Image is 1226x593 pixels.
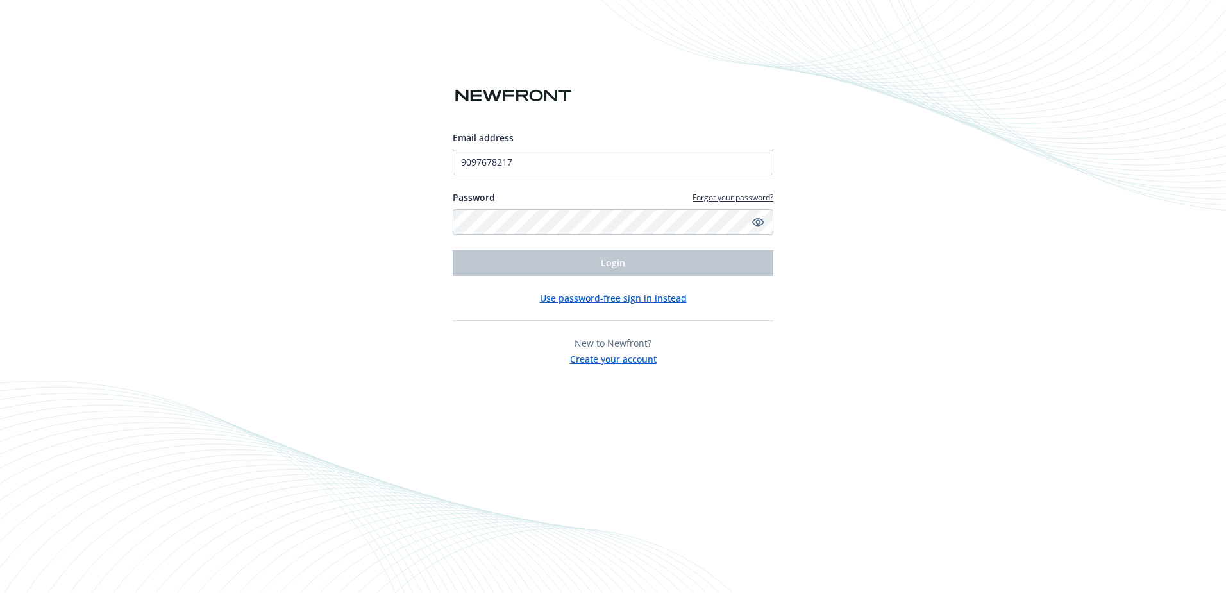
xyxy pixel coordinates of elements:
[453,250,773,276] button: Login
[575,337,651,349] span: New to Newfront?
[540,291,687,305] button: Use password-free sign in instead
[453,191,495,204] label: Password
[750,214,766,230] a: Show password
[453,85,574,107] img: Newfront logo
[693,192,773,203] a: Forgot your password?
[601,257,625,269] span: Login
[453,132,514,144] span: Email address
[453,209,773,235] input: Enter your password
[570,350,657,366] button: Create your account
[453,150,773,175] input: Enter your email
